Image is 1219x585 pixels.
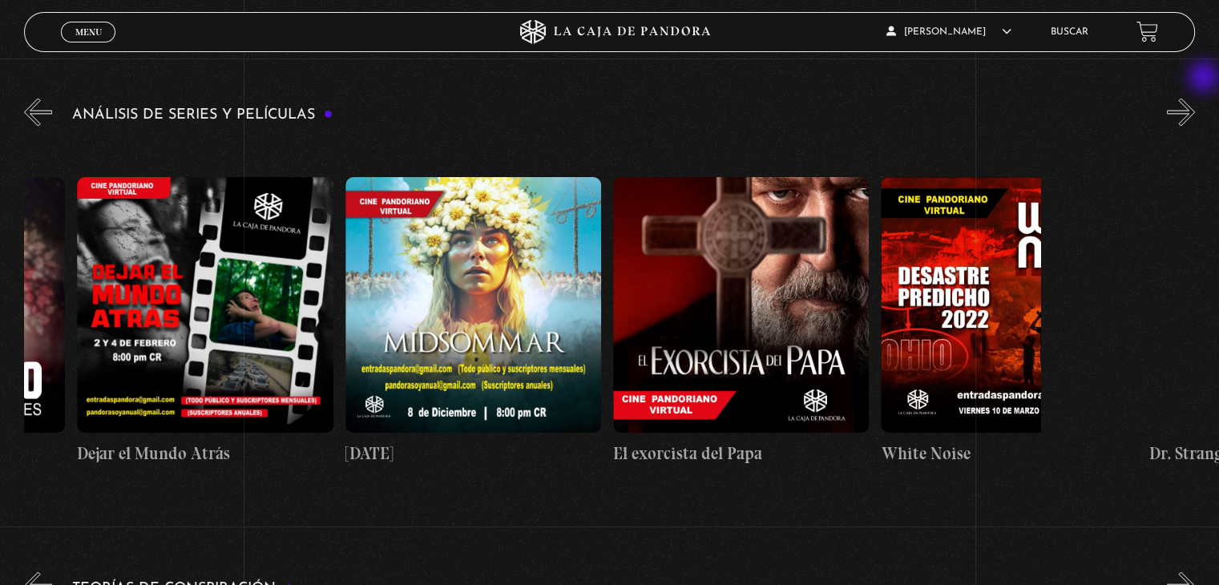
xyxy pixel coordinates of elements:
a: White Noise [881,138,1136,503]
a: [DATE] [345,138,601,503]
span: Menu [75,27,102,37]
a: Buscar [1051,27,1088,37]
h3: Análisis de series y películas [72,107,333,122]
a: El exorcista del Papa [613,138,869,503]
h4: El exorcista del Papa [613,440,869,466]
h4: Dejar el Mundo Atrás [77,440,333,466]
a: View your shopping cart [1136,21,1158,42]
span: Cerrar [70,40,107,51]
h4: White Noise [881,440,1136,466]
a: Dejar el Mundo Atrás [77,138,333,503]
button: Previous [24,98,52,126]
h4: [DATE] [345,440,601,466]
span: [PERSON_NAME] [886,27,1011,37]
button: Next [1167,98,1195,126]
